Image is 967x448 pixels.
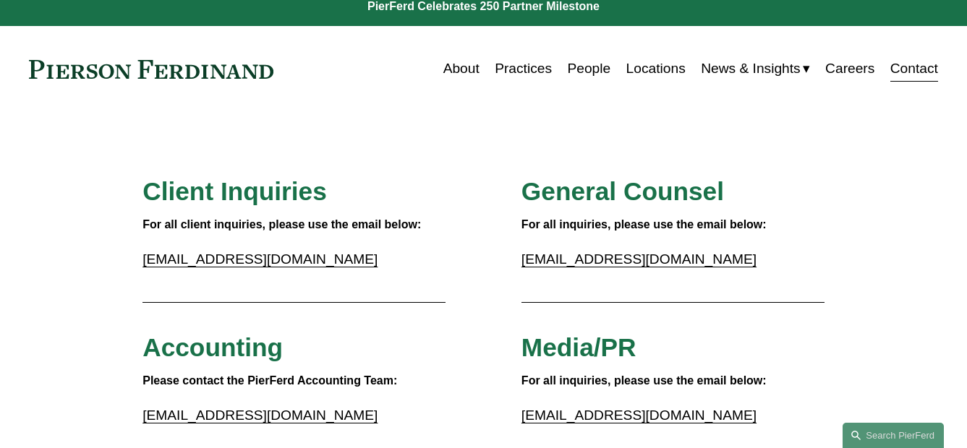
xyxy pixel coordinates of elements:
a: About [443,55,480,82]
strong: For all client inquiries, please use the email below: [142,218,421,231]
span: General Counsel [521,177,724,205]
a: Contact [890,55,938,82]
span: Media/PR [521,333,636,361]
a: [EMAIL_ADDRESS][DOMAIN_NAME] [142,251,378,267]
a: People [567,55,610,82]
a: [EMAIL_ADDRESS][DOMAIN_NAME] [521,408,757,423]
span: News & Insights [701,56,801,82]
a: Locations [626,55,686,82]
strong: Please contact the PierFerd Accounting Team: [142,374,397,387]
a: [EMAIL_ADDRESS][DOMAIN_NAME] [521,251,757,267]
span: Client Inquiries [142,177,327,205]
a: Search this site [843,423,944,448]
a: folder dropdown [701,55,810,82]
a: [EMAIL_ADDRESS][DOMAIN_NAME] [142,408,378,423]
a: Practices [495,55,552,82]
strong: For all inquiries, please use the email below: [521,374,767,387]
span: Accounting [142,333,283,361]
a: Careers [825,55,874,82]
strong: For all inquiries, please use the email below: [521,218,767,231]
